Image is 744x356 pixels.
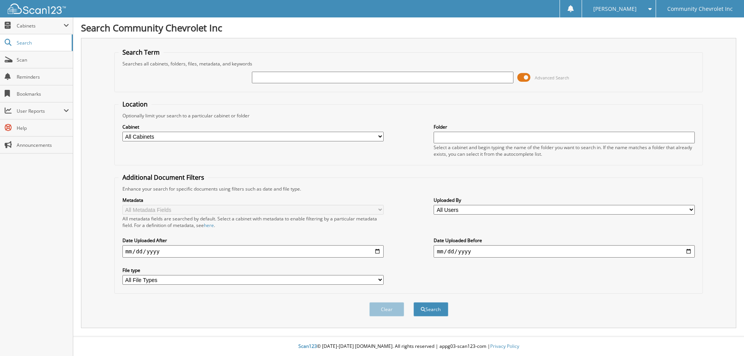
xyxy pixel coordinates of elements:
[17,74,69,80] span: Reminders
[119,100,152,108] legend: Location
[119,186,699,192] div: Enhance your search for specific documents using filters such as date and file type.
[593,7,637,11] span: [PERSON_NAME]
[119,60,699,67] div: Searches all cabinets, folders, files, metadata, and keywords
[705,319,744,356] iframe: Chat Widget
[434,197,695,203] label: Uploaded By
[8,3,66,14] img: scan123-logo-white.svg
[122,124,384,130] label: Cabinet
[17,57,69,63] span: Scan
[535,75,569,81] span: Advanced Search
[17,142,69,148] span: Announcements
[122,237,384,244] label: Date Uploaded After
[122,245,384,258] input: start
[204,222,214,229] a: here
[17,22,64,29] span: Cabinets
[413,302,448,316] button: Search
[434,144,695,157] div: Select a cabinet and begin typing the name of the folder you want to search in. If the name match...
[298,343,317,349] span: Scan123
[434,124,695,130] label: Folder
[119,173,208,182] legend: Additional Document Filters
[122,215,384,229] div: All metadata fields are searched by default. Select a cabinet with metadata to enable filtering b...
[119,112,699,119] div: Optionally limit your search to a particular cabinet or folder
[119,48,164,57] legend: Search Term
[434,245,695,258] input: end
[122,197,384,203] label: Metadata
[17,125,69,131] span: Help
[81,21,736,34] h1: Search Community Chevrolet Inc
[17,108,64,114] span: User Reports
[17,91,69,97] span: Bookmarks
[73,337,744,356] div: © [DATE]-[DATE] [DOMAIN_NAME]. All rights reserved | appg03-scan123-com |
[667,7,733,11] span: Community Chevrolet Inc
[490,343,519,349] a: Privacy Policy
[369,302,404,316] button: Clear
[17,40,68,46] span: Search
[122,267,384,273] label: File type
[434,237,695,244] label: Date Uploaded Before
